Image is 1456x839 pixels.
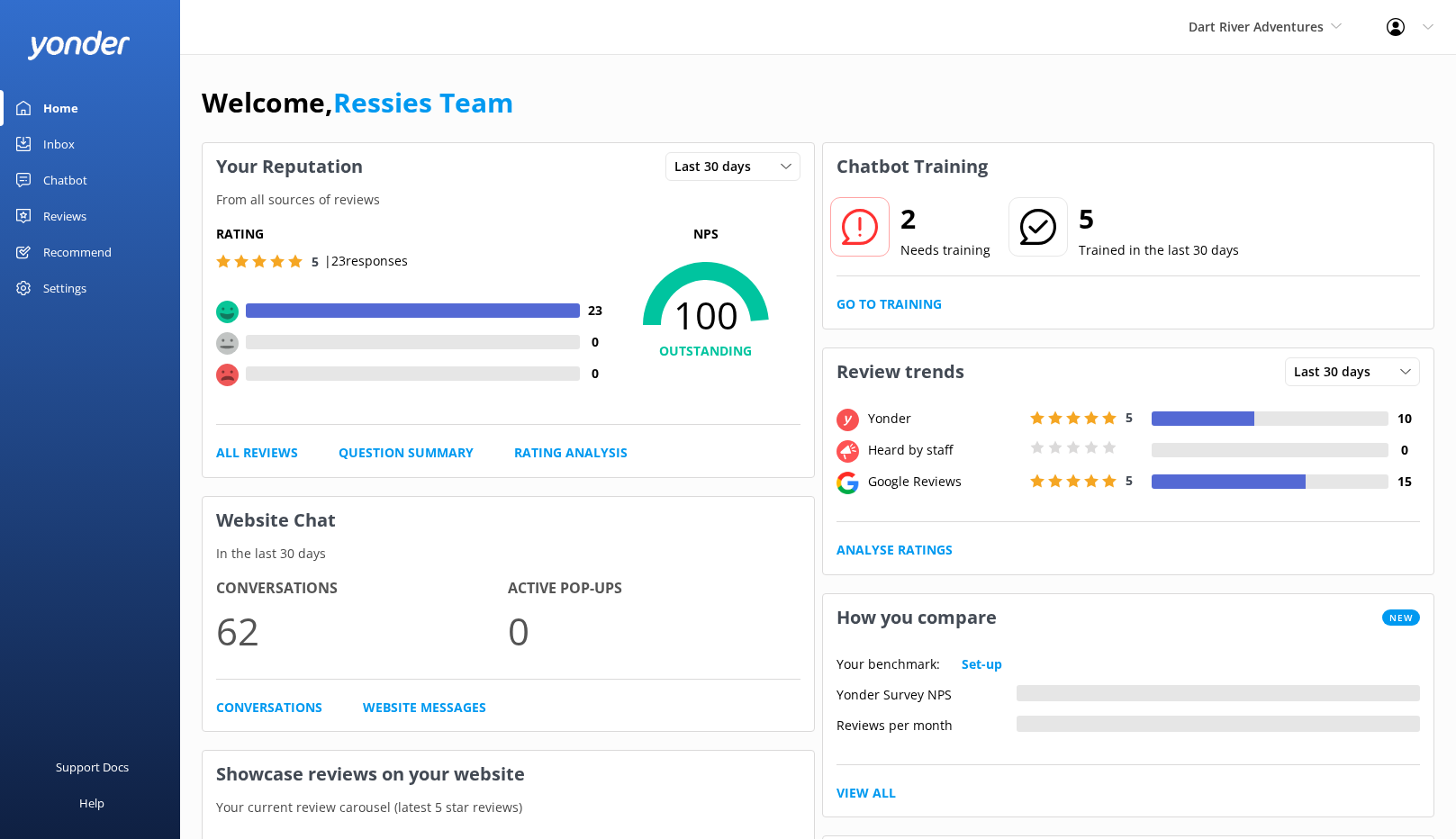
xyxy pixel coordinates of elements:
h4: 23 [580,301,611,320]
p: 62 [216,600,508,661]
h4: OUTSTANDING [611,341,800,361]
div: Yonder Survey NPS [837,685,1017,701]
h1: Welcome, [202,81,513,124]
p: From all sources of reviews [203,190,814,210]
div: Reviews [43,198,86,234]
h4: 10 [1388,409,1420,429]
a: All Reviews [216,443,298,463]
span: Last 30 days [1294,362,1381,382]
h3: Chatbot Training [823,143,1001,190]
p: Needs training [900,240,990,260]
span: 5 [312,253,319,270]
span: 5 [1126,472,1133,489]
div: Yonder [864,409,1026,429]
h3: Review trends [823,348,978,395]
h2: 5 [1079,197,1239,240]
h4: 0 [580,332,611,352]
a: Ressies Team [333,84,513,121]
div: Reviews per month [837,716,1017,732]
h3: Your Reputation [203,143,376,190]
div: Heard by staff [864,440,1026,460]
span: New [1382,609,1420,626]
p: Trained in the last 30 days [1079,240,1239,260]
a: Set-up [962,654,1002,674]
h4: 15 [1388,472,1420,492]
a: Go to Training [837,294,942,314]
a: View All [837,783,896,803]
div: Chatbot [43,162,87,198]
h4: Conversations [216,577,508,600]
div: Inbox [43,126,75,162]
a: Rating Analysis [514,443,628,463]
p: | 23 responses [324,251,408,271]
img: yonder-white-logo.png [27,31,131,60]
div: Home [43,90,78,126]
a: Analyse Ratings [837,540,953,560]
span: 100 [611,293,800,338]
h3: How you compare [823,594,1010,641]
p: Your current review carousel (latest 5 star reviews) [203,798,814,817]
div: Help [79,785,104,821]
div: Recommend [43,234,112,270]
p: 0 [508,600,800,661]
p: In the last 30 days [203,544,814,564]
p: Your benchmark: [837,654,940,674]
h3: Website Chat [203,497,814,544]
span: Last 30 days [674,157,762,176]
a: Website Messages [363,698,486,717]
span: Dart River Adventures [1189,18,1324,35]
h4: 0 [580,364,611,383]
div: Settings [43,270,86,306]
div: Support Docs [56,749,129,785]
span: 5 [1126,409,1133,426]
div: Google Reviews [864,472,1026,492]
h5: Rating [216,224,611,244]
h2: 2 [900,197,990,240]
a: Question Summary [339,443,474,463]
h4: 0 [1388,440,1420,460]
h3: Showcase reviews on your website [203,751,814,798]
a: Conversations [216,698,322,717]
p: NPS [611,224,800,244]
h4: Active Pop-ups [508,577,800,600]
